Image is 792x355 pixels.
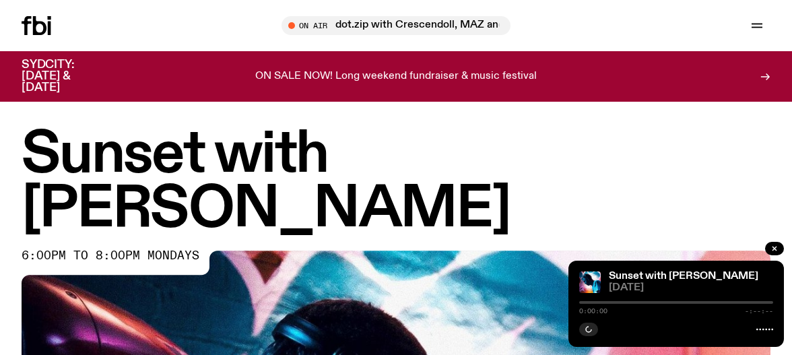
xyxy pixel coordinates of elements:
[579,271,601,293] img: Simon Caldwell stands side on, looking downwards. He has headphones on. Behind him is a brightly ...
[22,59,108,94] h3: SYDCITY: [DATE] & [DATE]
[282,16,510,35] button: On Airdot.zip with Crescendoll, MAZ and 3URIE
[22,128,770,237] h1: Sunset with [PERSON_NAME]
[22,251,199,261] span: 6:00pm to 8:00pm mondays
[255,71,537,83] p: ON SALE NOW! Long weekend fundraiser & music festival
[609,283,773,293] span: [DATE]
[579,308,607,315] span: 0:00:00
[745,308,773,315] span: -:--:--
[609,271,758,282] a: Sunset with [PERSON_NAME]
